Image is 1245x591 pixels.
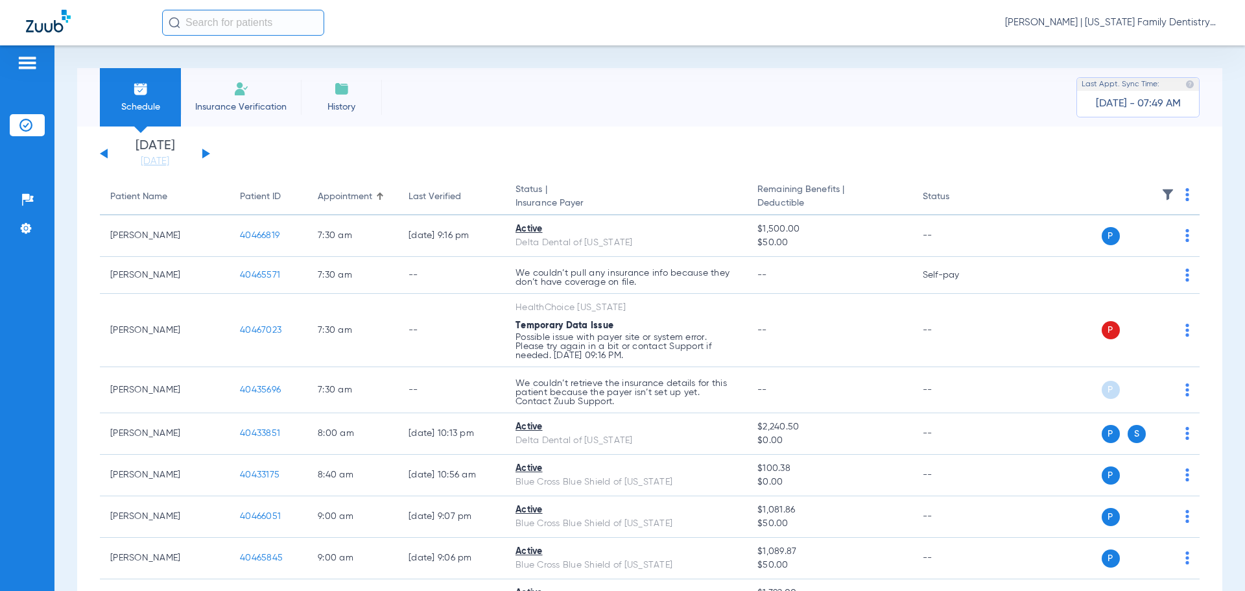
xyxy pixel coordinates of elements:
span: S [1128,425,1146,443]
span: 40465571 [240,271,280,280]
td: [PERSON_NAME] [100,455,230,496]
div: Appointment [318,190,388,204]
img: group-dot-blue.svg [1185,427,1189,440]
div: Delta Dental of [US_STATE] [516,236,737,250]
span: 40467023 [240,326,281,335]
span: [DATE] - 07:49 AM [1096,97,1181,110]
td: -- [398,367,505,413]
span: $2,240.50 [757,420,901,434]
span: 40465845 [240,553,283,562]
img: group-dot-blue.svg [1185,269,1189,282]
img: last sync help info [1185,80,1194,89]
td: -- [912,538,1000,579]
td: Self-pay [912,257,1000,294]
td: 7:30 AM [307,294,398,367]
span: $50.00 [757,517,901,531]
span: $100.38 [757,462,901,476]
td: -- [912,455,1000,496]
span: Deductible [757,197,901,210]
span: P [1102,321,1120,339]
td: [DATE] 10:56 AM [398,455,505,496]
p: We couldn’t retrieve the insurance details for this patient because the payer isn’t set up yet. C... [516,379,737,406]
img: group-dot-blue.svg [1185,229,1189,242]
span: $1,500.00 [757,223,901,236]
div: HealthChoice [US_STATE] [516,301,737,315]
iframe: Chat Widget [1180,529,1245,591]
td: [PERSON_NAME] [100,496,230,538]
td: 7:30 AM [307,367,398,413]
td: [PERSON_NAME] [100,215,230,257]
span: Temporary Data Issue [516,321,613,330]
td: 7:30 AM [307,257,398,294]
div: Appointment [318,190,372,204]
span: -- [757,271,767,280]
div: Last Verified [409,190,495,204]
span: Insurance Payer [516,197,737,210]
span: $50.00 [757,236,901,250]
td: 8:00 AM [307,413,398,455]
a: [DATE] [116,155,194,168]
span: -- [757,326,767,335]
span: $1,081.86 [757,503,901,517]
div: Blue Cross Blue Shield of [US_STATE] [516,517,737,531]
p: We couldn’t pull any insurance info because they don’t have coverage on file. [516,269,737,287]
span: Schedule [110,101,171,114]
span: $50.00 [757,559,901,572]
div: Active [516,223,737,236]
p: Possible issue with payer site or system error. Please try again in a bit or contact Support if n... [516,333,737,360]
span: Last Appt. Sync Time: [1082,78,1159,91]
div: Last Verified [409,190,461,204]
span: P [1102,381,1120,399]
span: -- [757,385,767,394]
img: group-dot-blue.svg [1185,468,1189,481]
img: group-dot-blue.svg [1185,383,1189,396]
th: Status [912,179,1000,215]
div: Active [516,503,737,517]
span: P [1102,425,1120,443]
span: P [1102,227,1120,245]
td: 9:00 AM [307,538,398,579]
div: Delta Dental of [US_STATE] [516,434,737,448]
span: P [1102,549,1120,568]
div: Patient Name [110,190,167,204]
span: Insurance Verification [191,101,291,114]
span: History [311,101,372,114]
td: [PERSON_NAME] [100,367,230,413]
span: 40466819 [240,231,279,240]
th: Remaining Benefits | [747,179,912,215]
td: [PERSON_NAME] [100,413,230,455]
td: 9:00 AM [307,496,398,538]
td: -- [912,294,1000,367]
td: -- [912,496,1000,538]
td: -- [398,257,505,294]
span: 40466051 [240,512,281,521]
td: [DATE] 10:13 PM [398,413,505,455]
div: Patient Name [110,190,219,204]
td: -- [912,215,1000,257]
div: Blue Cross Blue Shield of [US_STATE] [516,476,737,489]
span: P [1102,466,1120,485]
span: $0.00 [757,434,901,448]
img: group-dot-blue.svg [1185,324,1189,337]
span: $0.00 [757,476,901,489]
span: P [1102,508,1120,526]
img: History [334,81,350,97]
td: [PERSON_NAME] [100,538,230,579]
div: Patient ID [240,190,281,204]
span: [PERSON_NAME] | [US_STATE] Family Dentistry [1005,16,1219,29]
img: Search Icon [169,17,180,29]
span: 40433851 [240,429,280,438]
input: Search for patients [162,10,324,36]
td: 7:30 AM [307,215,398,257]
td: [DATE] 9:07 PM [398,496,505,538]
td: -- [912,367,1000,413]
img: group-dot-blue.svg [1185,188,1189,201]
div: Active [516,420,737,434]
div: Blue Cross Blue Shield of [US_STATE] [516,559,737,572]
td: [DATE] 9:16 PM [398,215,505,257]
td: [DATE] 9:06 PM [398,538,505,579]
td: -- [912,413,1000,455]
span: 40435696 [240,385,281,394]
span: $1,089.87 [757,545,901,559]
